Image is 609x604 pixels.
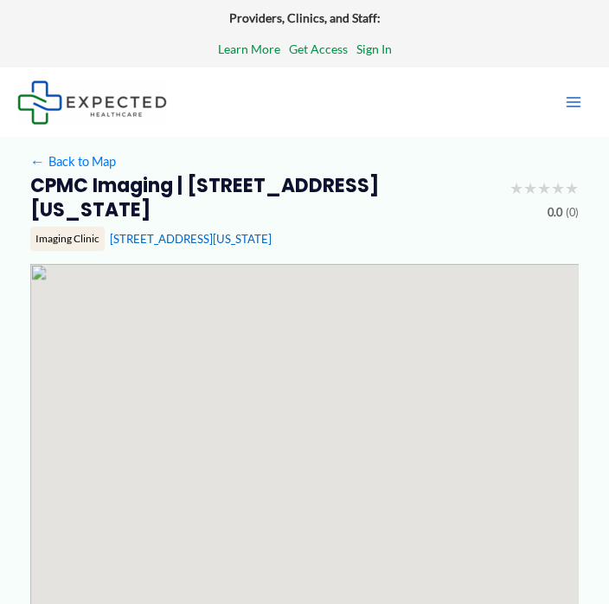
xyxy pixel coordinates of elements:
h2: CPMC Imaging | [STREET_ADDRESS][US_STATE] [30,174,497,223]
a: [STREET_ADDRESS][US_STATE] [110,232,272,246]
div: Imaging Clinic [30,227,105,251]
span: ★ [565,174,579,203]
a: Learn More [218,38,280,61]
span: ★ [537,174,551,203]
a: Get Access [289,38,348,61]
button: Main menu toggle [555,84,592,120]
strong: Providers, Clinics, and Staff: [229,10,381,25]
span: ← [30,154,46,170]
span: ★ [523,174,537,203]
a: Sign In [356,38,392,61]
span: ★ [551,174,565,203]
a: ←Back to Map [30,150,116,173]
img: Expected Healthcare Logo - side, dark font, small [17,80,167,125]
span: ★ [510,174,523,203]
span: 0.0 [548,202,562,223]
span: (0) [566,202,579,223]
